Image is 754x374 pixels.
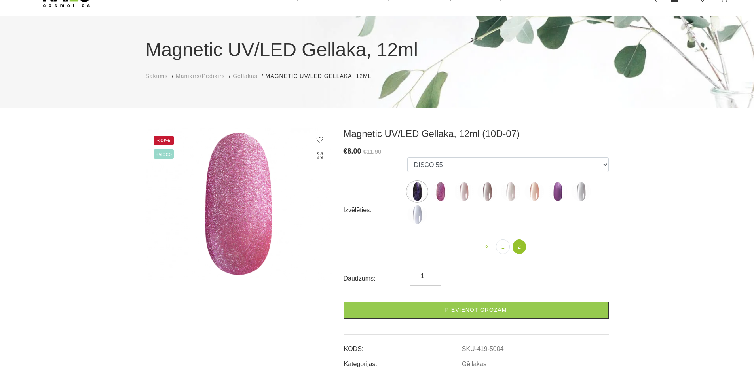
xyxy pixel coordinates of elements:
[146,128,332,280] img: Magnetic UV/LED Gellaka, 12ml
[348,147,361,155] span: 8.00
[344,147,348,155] span: €
[407,239,609,254] nav: product-offer-list
[233,73,257,79] span: Gēllakas
[462,346,504,353] a: SKU-419-5004
[154,136,174,145] span: -33%
[513,239,526,254] a: 2
[154,149,174,159] span: +Video
[176,73,225,79] span: Manikīrs/Pedikīrs
[344,339,462,354] td: KODS:
[146,73,168,79] span: Sākums
[477,182,497,201] img: ...
[454,182,474,201] img: ...
[176,72,225,80] a: Manikīrs/Pedikīrs
[407,182,427,201] img: ...
[485,243,488,249] span: «
[344,272,410,285] div: Daudzums:
[431,182,450,201] img: ...
[363,148,382,155] s: €11.90
[407,205,427,224] img: ...
[344,354,462,369] td: Kategorijas:
[266,72,380,80] li: Magnetic UV/LED Gellaka, 12ml
[524,182,544,201] img: ...
[462,361,486,368] a: Gēllakas
[571,182,591,201] img: ...
[146,36,609,64] h1: Magnetic UV/LED Gellaka, 12ml
[146,72,168,80] a: Sākums
[496,239,509,254] a: 1
[233,72,257,80] a: Gēllakas
[344,204,407,216] div: Izvēlēties:
[501,182,520,201] img: ...
[481,239,493,253] a: Previous
[344,128,609,140] h3: Magnetic UV/LED Gellaka, 12ml (10D-07)
[548,182,568,201] img: ...
[344,302,609,319] a: Pievienot grozam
